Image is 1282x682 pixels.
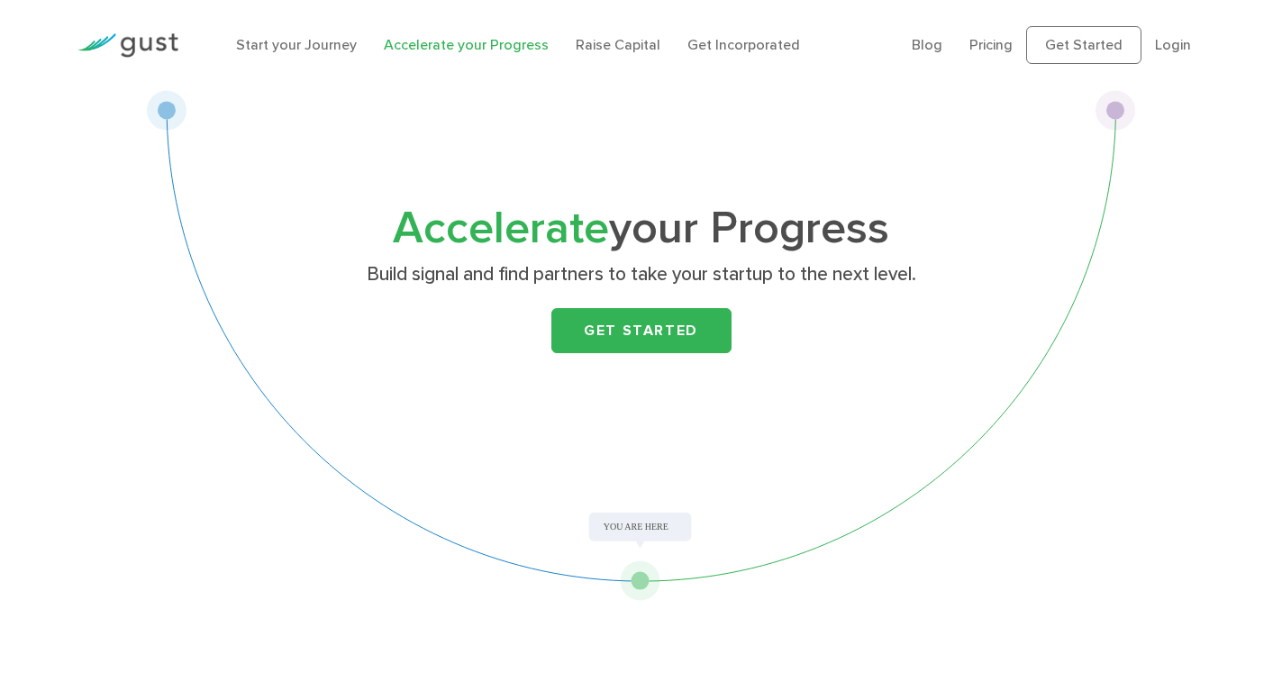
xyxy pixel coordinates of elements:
[1155,36,1191,53] a: Login
[384,36,549,53] a: Accelerate your Progress
[236,36,357,53] a: Start your Journey
[292,262,990,287] p: Build signal and find partners to take your startup to the next level.
[393,202,609,255] span: Accelerate
[969,36,1013,53] a: Pricing
[687,36,800,53] a: Get Incorporated
[1026,26,1141,64] a: Get Started
[77,33,178,58] img: Gust Logo
[912,36,942,53] a: Blog
[551,308,732,353] a: Get Started
[576,36,660,53] a: Raise Capital
[286,208,997,250] h1: your Progress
